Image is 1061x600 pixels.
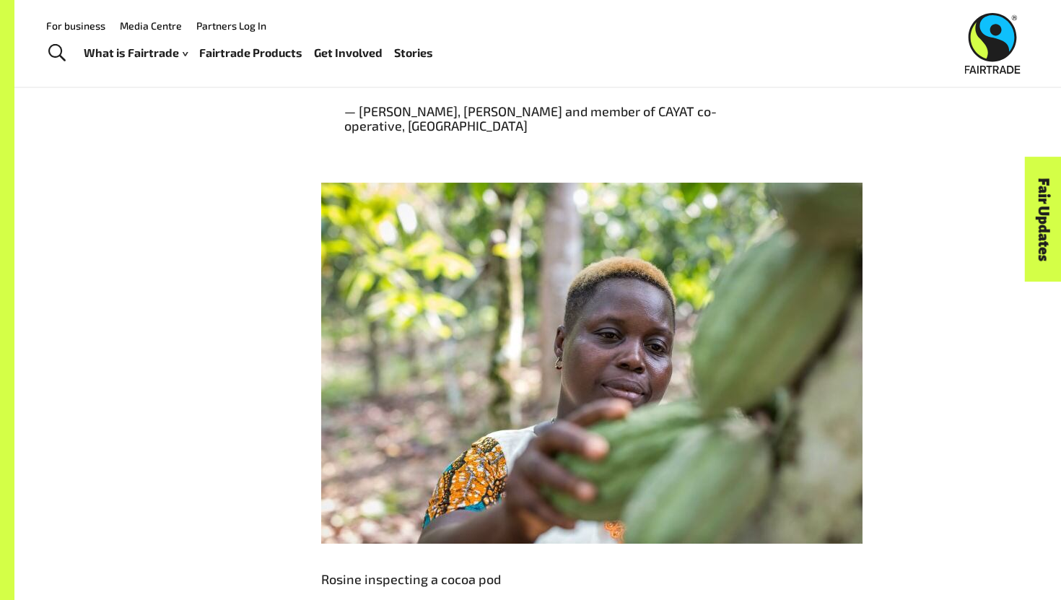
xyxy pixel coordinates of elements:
[46,19,105,32] a: For business
[344,103,717,134] span: — [PERSON_NAME], [PERSON_NAME] and member of CAYAT co-operative, [GEOGRAPHIC_DATA]
[84,43,188,64] a: What is Fairtrade
[394,43,433,64] a: Stories
[965,13,1021,74] img: Fairtrade Australia New Zealand logo
[196,19,266,32] a: Partners Log In
[321,570,863,589] figcaption: Rosine inspecting a cocoa pod
[120,19,182,32] a: Media Centre
[199,43,302,64] a: Fairtrade Products
[314,43,383,64] a: Get Involved
[39,35,74,71] a: Toggle Search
